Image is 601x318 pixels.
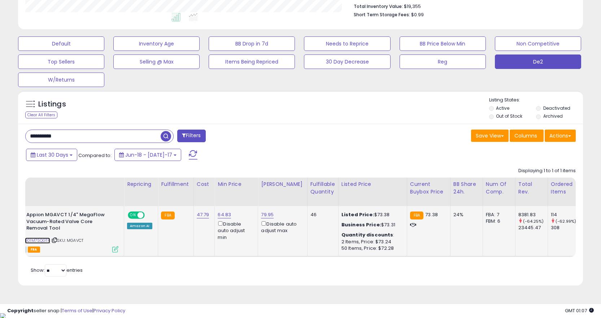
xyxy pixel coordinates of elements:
div: [PERSON_NAME] [261,180,304,188]
div: Min Price [218,180,255,188]
div: 24% [453,212,477,218]
button: Top Sellers [18,55,104,69]
div: Cost [197,180,212,188]
span: ON [129,212,138,218]
p: Listing States: [489,97,583,104]
a: 79.95 [261,211,274,218]
button: Non Competitive [495,36,581,51]
label: Archived [543,113,563,119]
div: Current Buybox Price [410,180,447,196]
label: Active [496,105,509,111]
b: Appion MGAVCT 1/4" MegaFlow Vacuum-Rated Valve Core Removal Tool [26,212,114,234]
button: De2 [495,55,581,69]
div: 2 Items, Price: $73.24 [341,239,401,245]
small: FBA [410,212,423,219]
button: Selling @ Max [113,55,200,69]
div: seller snap | | [7,308,125,314]
button: BB Drop in 7d [209,36,295,51]
div: Num of Comp. [486,180,512,196]
span: 73.38 [425,211,438,218]
div: 114 [551,212,580,218]
div: 8381.83 [518,212,548,218]
div: 46 [310,212,333,218]
button: Last 30 Days [26,149,77,161]
h5: Listings [38,99,66,109]
b: Short Term Storage Fees: [354,12,410,18]
span: $0.99 [411,11,424,18]
span: Columns [514,132,537,139]
a: 64.83 [218,211,231,218]
span: Show: entries [31,267,83,274]
div: Title [8,180,121,188]
div: Displaying 1 to 1 of 1 items [518,167,576,174]
button: Items Being Repriced [209,55,295,69]
button: Filters [177,130,205,142]
a: Privacy Policy [93,307,125,314]
span: | SKU: MGAVCT [51,238,83,243]
button: Jun-18 - [DATE]-17 [114,149,181,161]
button: 30 Day Decrease [304,55,390,69]
strong: Copyright [7,307,34,314]
small: FBA [161,212,174,219]
a: 47.79 [197,211,209,218]
div: 50 Items, Price: $72.28 [341,245,401,252]
button: Needs to Reprice [304,36,390,51]
a: Terms of Use [62,307,92,314]
button: W/Returns [18,73,104,87]
div: FBA: 7 [486,212,510,218]
label: Deactivated [543,105,570,111]
span: Last 30 Days [37,151,68,158]
li: $19,355 [354,1,570,10]
div: Disable auto adjust max [261,220,301,234]
small: (-64.25%) [523,218,544,224]
a: B01M7SQGTR [25,238,50,244]
div: Clear All Filters [25,112,57,118]
div: Listed Price [341,180,404,188]
button: Save View [471,130,509,142]
button: Columns [510,130,544,142]
span: FBA [28,247,40,253]
span: Jun-18 - [DATE]-17 [125,151,172,158]
button: Inventory Age [113,36,200,51]
label: Out of Stock [496,113,522,119]
div: $73.38 [341,212,401,218]
button: Actions [545,130,576,142]
div: $73.31 [341,222,401,228]
button: BB Price Below Min [400,36,486,51]
b: Listed Price: [341,211,374,218]
button: Reg [400,55,486,69]
small: (-62.99%) [556,218,576,224]
div: Ordered Items [551,180,577,196]
div: BB Share 24h. [453,180,480,196]
div: FBM: 6 [486,218,510,225]
b: Business Price: [341,221,381,228]
button: Default [18,36,104,51]
div: : [341,232,401,238]
span: 2025-08-17 01:07 GMT [565,307,594,314]
div: 23445.47 [518,225,548,231]
div: Fulfillable Quantity [310,180,335,196]
div: Repricing [127,180,155,188]
div: 308 [551,225,580,231]
div: Total Rev. [518,180,545,196]
div: Disable auto adjust min [218,220,252,241]
b: Total Inventory Value: [354,3,403,9]
span: OFF [144,212,155,218]
b: Quantity discounts [341,231,393,238]
div: Amazon AI [127,223,152,229]
span: Compared to: [78,152,112,159]
div: Fulfillment [161,180,190,188]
